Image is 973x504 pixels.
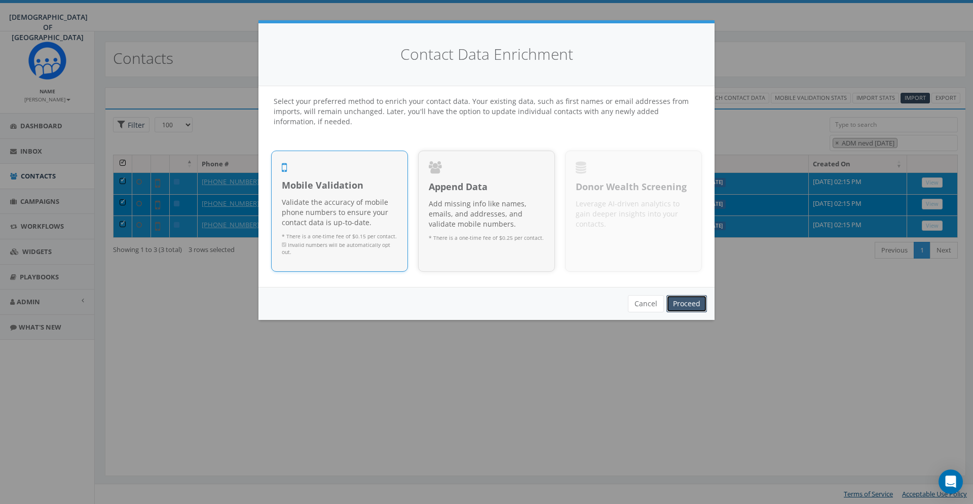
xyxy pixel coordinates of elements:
[282,233,397,257] p: * There is a one-time fee of $0.15 per contact.
[274,44,699,65] h4: Contact Data Enrichment
[429,199,544,229] p: Add missing info like names, emails, and addresses, and validate mobile numbers.
[282,179,397,192] span: Mobile Validation
[429,234,544,242] p: * There is a one-time fee of $0.25 per contact.
[282,197,397,228] p: Validate the accuracy of mobile phone numbers to ensure your contact data is up-to-date.
[429,181,544,194] span: Append Data
[939,470,963,494] div: Open Intercom Messenger
[666,295,707,312] a: Proceed
[628,295,664,312] button: Cancel
[274,96,699,127] h4: Select your preferred method to enrich your contact data. Your existing data, such as first names...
